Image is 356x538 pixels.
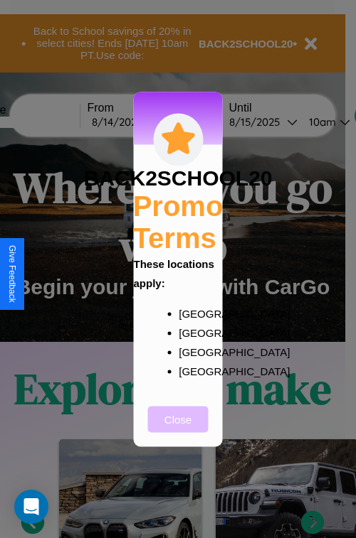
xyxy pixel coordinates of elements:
[14,490,48,524] div: Open Intercom Messenger
[179,342,206,361] p: [GEOGRAPHIC_DATA]
[179,361,206,380] p: [GEOGRAPHIC_DATA]
[179,323,206,342] p: [GEOGRAPHIC_DATA]
[83,166,272,190] h3: BACK2SCHOOL20
[134,257,214,289] b: These locations apply:
[179,303,206,323] p: [GEOGRAPHIC_DATA]
[148,406,209,432] button: Close
[133,190,224,254] h2: Promo Terms
[7,245,17,303] div: Give Feedback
